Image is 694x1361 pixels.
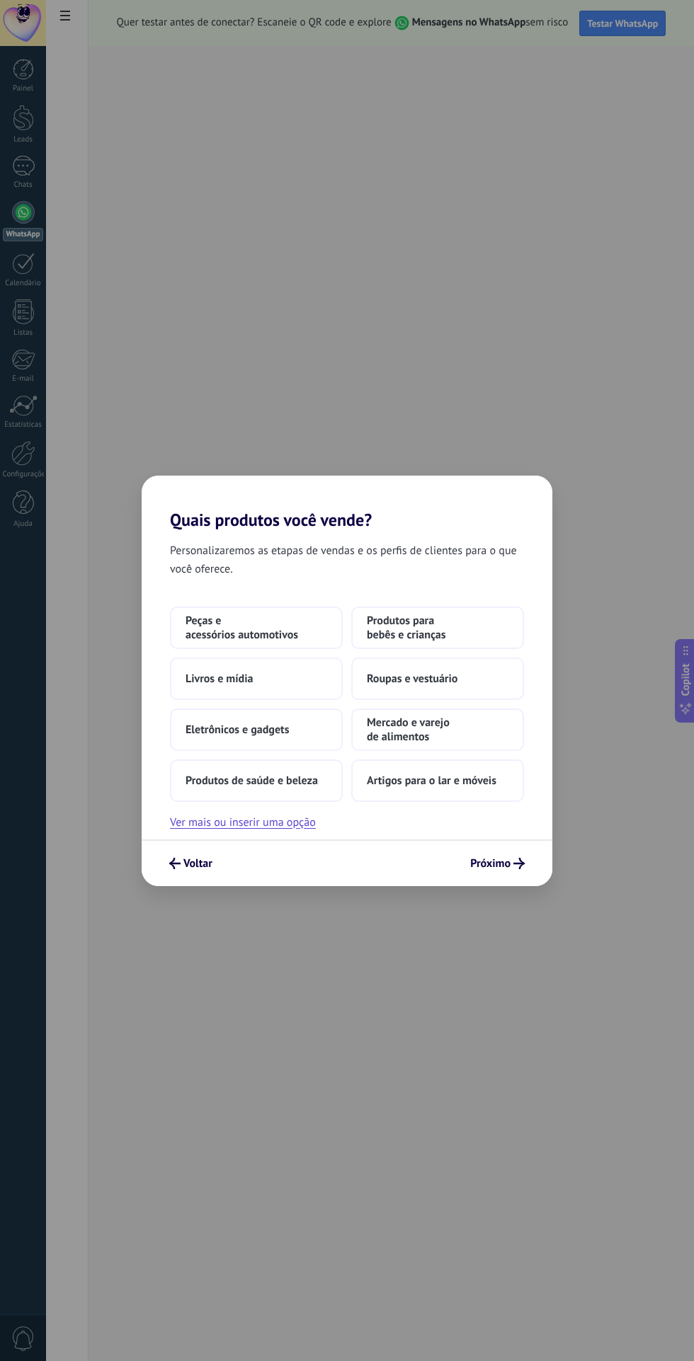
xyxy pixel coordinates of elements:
[464,851,531,875] button: Próximo
[186,672,253,686] span: Livros e mídia
[351,607,524,649] button: Produtos para bebês e crianças
[170,541,524,578] span: Personalizaremos as etapas de vendas e os perfis de clientes para o que você oferece.
[351,759,524,802] button: Artigos para o lar e móveis
[163,851,219,875] button: Voltar
[170,657,343,700] button: Livros e mídia
[186,774,318,788] span: Produtos de saúde e beleza
[170,813,316,832] button: Ver mais ou inserir uma opção
[367,716,508,744] span: Mercado e varejo de alimentos
[367,774,496,788] span: Artigos para o lar e móveis
[470,858,511,868] span: Próximo
[170,759,343,802] button: Produtos de saúde e beleza
[170,607,343,649] button: Peças e acessórios automotivos
[351,708,524,751] button: Mercado e varejo de alimentos
[367,672,457,686] span: Roupas e vestuário
[170,708,343,751] button: Eletrônicos e gadgets
[183,858,212,868] span: Voltar
[142,476,552,530] h2: Quais produtos você vende?
[367,614,508,642] span: Produtos para bebês e crianças
[186,723,289,737] span: Eletrônicos e gadgets
[351,657,524,700] button: Roupas e vestuário
[186,614,327,642] span: Peças e acessórios automotivos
